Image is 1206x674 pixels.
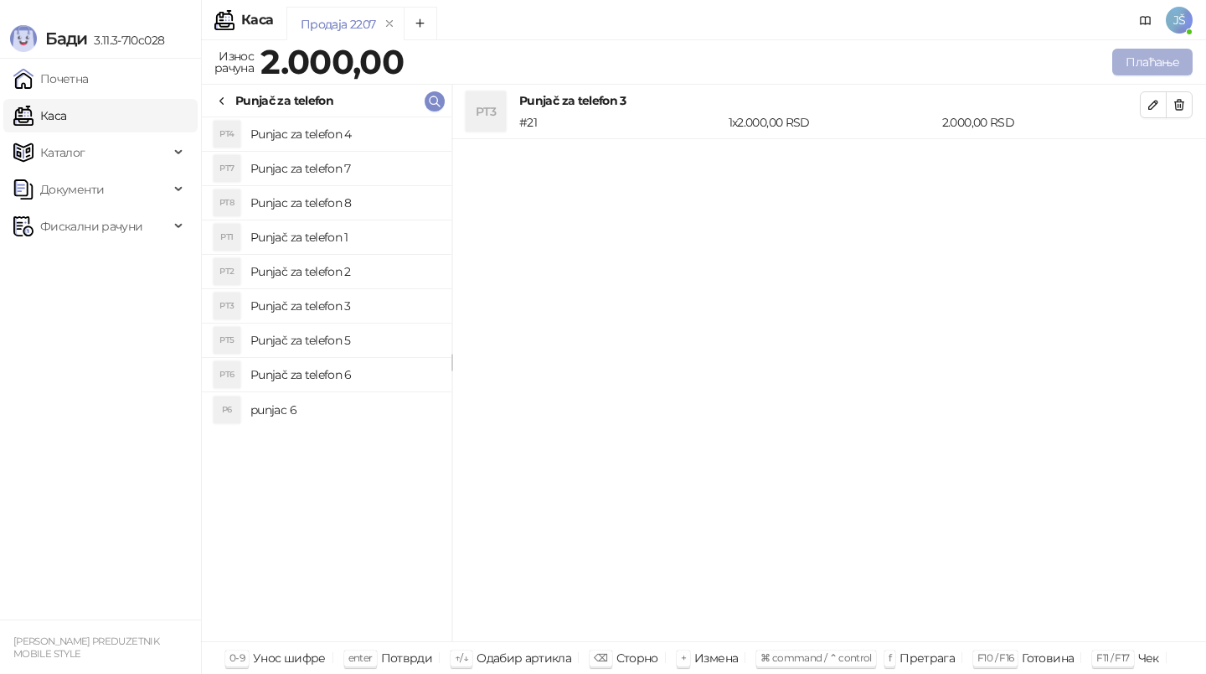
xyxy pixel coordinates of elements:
h4: Punjac za telefon 4 [250,121,438,148]
h4: Punjač za telefon 6 [250,361,438,388]
h4: Punjac za telefon 8 [250,189,438,216]
div: PT2 [214,258,240,285]
div: 1 x 2.000,00 RSD [725,113,939,132]
h4: Punjač za telefon 3 [519,91,1140,110]
h4: punjac 6 [250,397,438,423]
div: 2.000,00 RSD [939,113,1143,132]
span: Документи [40,173,104,206]
button: Плаћање [1112,49,1193,75]
span: ⌘ command / ⌃ control [760,651,872,664]
span: f [889,651,891,664]
h4: Punjač za telefon 2 [250,258,438,285]
div: PT3 [214,293,240,319]
h4: Punjač za telefon 5 [250,327,438,354]
div: # 21 [516,113,725,132]
a: Почетна [13,62,89,96]
div: grid [202,117,451,641]
div: PT6 [214,361,240,388]
div: Измена [694,647,738,669]
span: JŠ [1166,7,1193,34]
div: Сторно [616,647,658,669]
h4: Punjač za telefon 3 [250,293,438,319]
span: Фискални рачуни [40,210,142,243]
div: PT5 [214,327,240,354]
span: + [681,651,686,664]
div: PT3 [466,91,506,132]
h4: Punjač za telefon 1 [250,224,438,251]
div: PT1 [214,224,240,251]
button: remove [379,17,400,31]
small: [PERSON_NAME] PREDUZETNIK MOBILE STYLE [13,635,159,660]
span: 3.11.3-710c028 [87,33,164,48]
span: ↑/↓ [455,651,468,664]
a: Документација [1132,7,1159,34]
span: Каталог [40,136,85,169]
div: Претрага [899,647,955,669]
div: PT7 [214,155,240,182]
button: Add tab [404,7,437,40]
span: 0-9 [229,651,245,664]
div: Готовина [1022,647,1074,669]
strong: 2.000,00 [260,41,404,82]
div: PT8 [214,189,240,216]
div: P6 [214,397,240,423]
span: F10 / F16 [977,651,1013,664]
span: enter [348,651,373,664]
div: PT4 [214,121,240,148]
h4: Punjac za telefon 7 [250,155,438,182]
span: F11 / F17 [1096,651,1129,664]
img: Logo [10,25,37,52]
div: Одабир артикла [477,647,571,669]
span: Бади [45,29,87,49]
a: Каса [13,99,66,132]
div: Каса [241,13,273,27]
div: Punjač za telefon [235,91,333,110]
div: Продаја 2207 [301,15,375,34]
div: Чек [1138,647,1159,669]
div: Потврди [381,647,433,669]
div: Износ рачуна [211,45,257,79]
div: Унос шифре [253,647,326,669]
span: ⌫ [594,651,607,664]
